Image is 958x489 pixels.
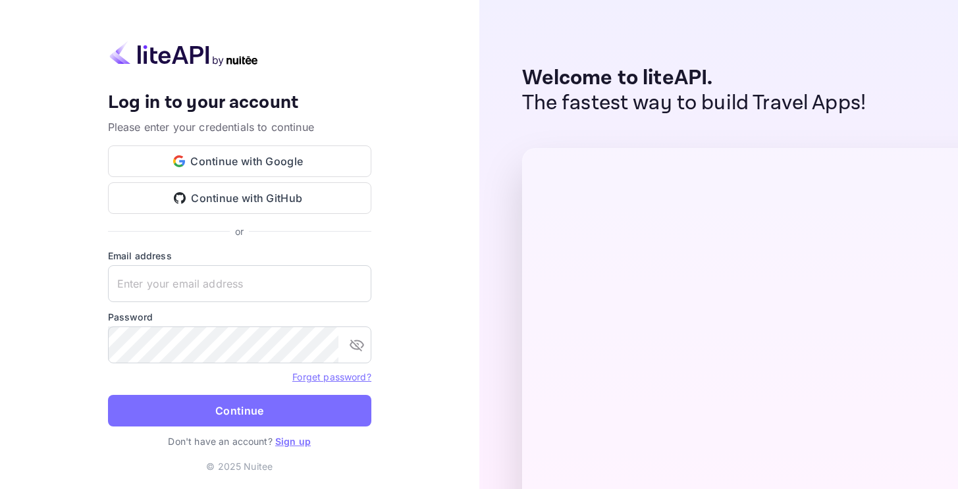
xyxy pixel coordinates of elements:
[108,182,371,214] button: Continue with GitHub
[344,332,370,358] button: toggle password visibility
[108,41,259,66] img: liteapi
[292,371,371,382] a: Forget password?
[522,91,866,116] p: The fastest way to build Travel Apps!
[235,224,244,238] p: or
[108,249,371,263] label: Email address
[108,395,371,426] button: Continue
[522,66,866,91] p: Welcome to liteAPI.
[108,434,371,448] p: Don't have an account?
[275,436,311,447] a: Sign up
[108,91,371,115] h4: Log in to your account
[292,370,371,383] a: Forget password?
[108,119,371,135] p: Please enter your credentials to continue
[108,310,371,324] label: Password
[206,459,273,473] p: © 2025 Nuitee
[108,265,371,302] input: Enter your email address
[108,145,371,177] button: Continue with Google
